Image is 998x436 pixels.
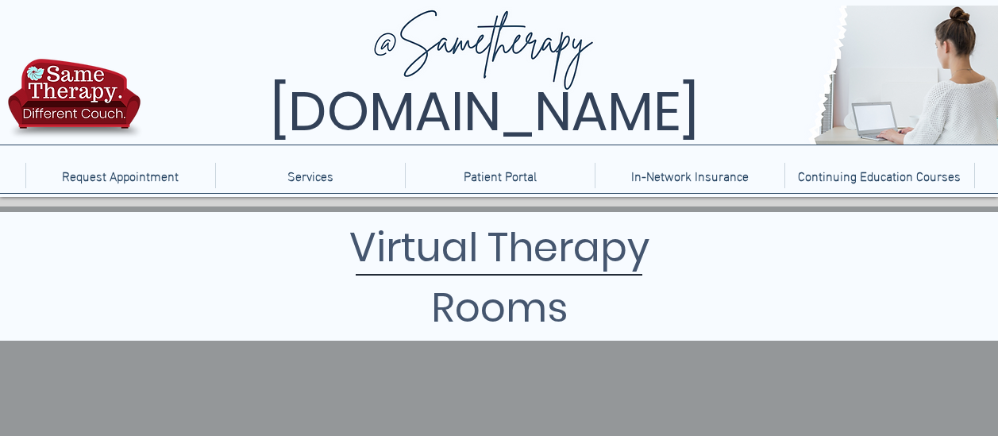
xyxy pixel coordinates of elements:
p: Patient Portal [456,163,545,188]
div: Services [215,163,405,188]
p: Continuing Education Courses [790,163,969,188]
a: Patient Portal [405,163,595,188]
h1: Virtual Therapy Rooms [258,218,741,338]
a: Continuing Education Courses [784,163,974,188]
p: Request Appointment [54,163,187,188]
a: In-Network Insurance [595,163,784,188]
p: Services [279,163,341,188]
img: TBH.US [3,56,145,150]
span: [DOMAIN_NAME] [270,74,699,149]
p: In-Network Insurance [623,163,757,188]
a: Request Appointment [25,163,215,188]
